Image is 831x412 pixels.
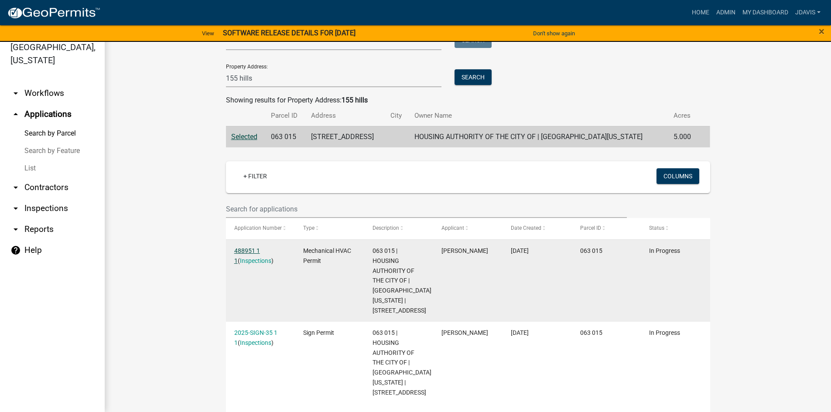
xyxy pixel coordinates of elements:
datatable-header-cell: Status [641,218,710,239]
span: Parcel ID [580,225,601,231]
span: 10/07/2025 [511,247,529,254]
datatable-header-cell: Parcel ID [571,218,641,239]
th: Parcel ID [266,106,306,126]
span: Sign Permit [303,329,334,336]
button: Close [819,26,824,37]
th: Acres [668,106,699,126]
div: Showing results for Property Address: [226,95,710,106]
td: 063 015 [266,126,306,147]
span: × [819,25,824,37]
span: Applicant [441,225,464,231]
a: 2025-SIGN-35 1 1 [234,329,277,346]
a: Inspections [240,339,271,346]
i: help [10,245,21,255]
i: arrow_drop_down [10,203,21,214]
span: 063 015 | HOUSING AUTHORITY OF THE CITY OF | EATONTON GEORGIA | 155 Hillside Drive [373,247,431,314]
a: Admin [713,4,739,21]
span: Application Number [234,225,282,231]
datatable-header-cell: Application Number [226,218,295,239]
span: 063 015 | HOUSING AUTHORITY OF THE CITY OF | EATONTON GEORGIA | 155 HILLSIDE DR [373,329,431,396]
th: Owner Name [409,106,668,126]
span: Date Created [511,225,541,231]
div: ( ) [234,246,287,266]
a: 488951 1 1 [234,247,260,264]
div: ( ) [234,328,287,348]
span: 063 015 [580,247,602,254]
button: Columns [657,168,699,184]
span: 063 015 [580,329,602,336]
datatable-header-cell: Applicant [433,218,503,239]
th: City [385,106,409,126]
strong: SOFTWARE RELEASE DETAILS FOR [DATE] [223,29,356,37]
strong: 155 hills [342,96,368,104]
span: Mechanical HVAC Permit [303,247,351,264]
a: + Filter [236,168,274,184]
td: HOUSING AUTHORITY OF THE CITY OF | [GEOGRAPHIC_DATA][US_STATE] [409,126,668,147]
a: Inspections [240,257,271,264]
datatable-header-cell: Type [295,218,364,239]
i: arrow_drop_down [10,182,21,193]
button: Search [455,69,492,85]
i: arrow_drop_down [10,88,21,99]
a: jdavis [792,4,824,21]
a: Home [688,4,713,21]
th: Address [306,106,385,126]
datatable-header-cell: Date Created [503,218,572,239]
span: Paul McCarty [441,329,488,336]
button: Don't show again [530,26,578,41]
td: 5.000 [668,126,699,147]
a: Selected [231,133,257,141]
span: William Strickland [441,247,488,254]
span: Type [303,225,315,231]
span: 09/23/2025 [511,329,529,336]
input: Search for applications [226,200,627,218]
i: arrow_drop_up [10,109,21,119]
td: [STREET_ADDRESS] [306,126,385,147]
a: My Dashboard [739,4,792,21]
datatable-header-cell: Description [364,218,434,239]
i: arrow_drop_down [10,224,21,235]
a: View [198,26,218,41]
span: Description [373,225,399,231]
span: In Progress [649,247,680,254]
span: Status [649,225,664,231]
span: In Progress [649,329,680,336]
